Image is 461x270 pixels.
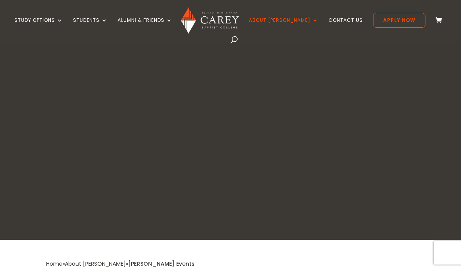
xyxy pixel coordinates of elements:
img: Carey Baptist College [181,7,238,34]
a: Study Options [14,18,63,36]
a: Students [73,18,107,36]
a: Apply Now [373,13,425,28]
span: [PERSON_NAME] Events [128,260,195,268]
a: Contact Us [329,18,363,36]
a: Alumni & Friends [118,18,172,36]
span: » » [46,260,195,268]
a: About [PERSON_NAME] [249,18,318,36]
a: About [PERSON_NAME] [65,260,126,268]
a: Home [46,260,63,268]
